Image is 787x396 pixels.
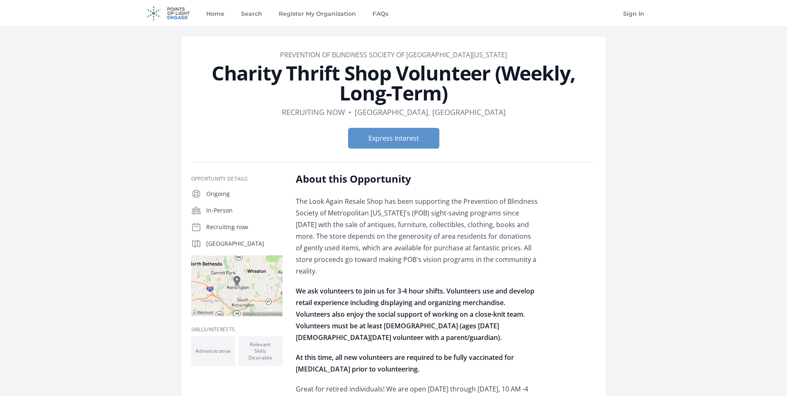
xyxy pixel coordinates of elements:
img: Map [191,255,283,316]
dd: Recruiting now [282,106,345,118]
strong: We ask volunteers to join us for 3-4 hour shifts. Volunteers use and develop retail experience in... [296,286,534,342]
dd: [GEOGRAPHIC_DATA], [GEOGRAPHIC_DATA] [355,106,506,118]
a: Prevention of Blindness Society of [GEOGRAPHIC_DATA][US_STATE] [280,50,507,59]
li: Administrative [191,336,235,366]
h3: Skills/Interests [191,326,283,333]
p: Recruiting now [206,223,283,231]
p: Ongoing [206,190,283,198]
h2: About this Opportunity [296,172,538,186]
p: [GEOGRAPHIC_DATA] [206,240,283,248]
h1: Charity Thrift Shop Volunteer (Weekly, Long-Term) [191,63,596,103]
p: The Look Again Resale Shop has been supporting the Prevention of Blindness Society of Metropolita... [296,196,538,277]
li: Relevant Skills Desirable [239,336,283,366]
p: In-Person [206,206,283,215]
div: • [348,106,351,118]
button: Express Interest [348,128,439,149]
strong: At this time, all new volunteers are required to be fully vaccinated for [MEDICAL_DATA] prior to ... [296,353,514,374]
h3: Opportunity Details [191,176,283,182]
